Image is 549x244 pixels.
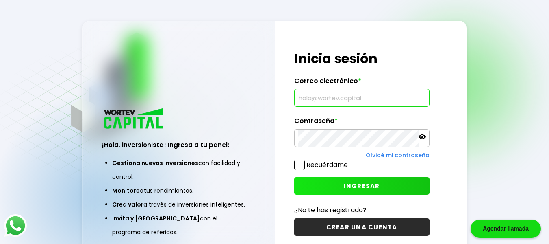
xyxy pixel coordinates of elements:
[112,214,200,222] span: Invita y [GEOGRAPHIC_DATA]
[344,182,380,190] span: INGRESAR
[294,205,430,215] p: ¿No te has registrado?
[366,151,430,159] a: Olvidé mi contraseña
[112,200,143,209] span: Crea valor
[294,205,430,236] a: ¿No te has registrado?CREAR UNA CUENTA
[4,214,27,237] img: logos_whatsapp-icon.242b2217.svg
[294,117,430,129] label: Contraseña
[294,49,430,68] h1: Inicia sesión
[102,140,256,149] h3: ¡Hola, inversionista! Ingresa a tu panel:
[102,107,166,131] img: logo_wortev_capital
[112,211,245,239] li: con el programa de referidos.
[298,89,426,106] input: hola@wortev.capital
[112,187,144,195] span: Monitorea
[112,184,245,198] li: tus rendimientos.
[294,77,430,89] label: Correo electrónico
[112,159,198,167] span: Gestiona nuevas inversiones
[112,198,245,211] li: a través de inversiones inteligentes.
[471,220,541,238] div: Agendar llamada
[294,218,430,236] button: CREAR UNA CUENTA
[294,177,430,195] button: INGRESAR
[112,156,245,184] li: con facilidad y control.
[306,160,348,169] label: Recuérdame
